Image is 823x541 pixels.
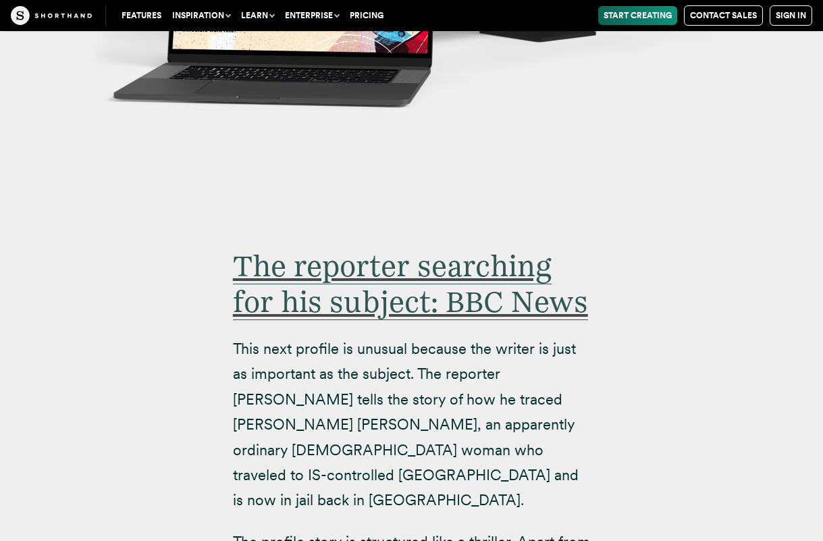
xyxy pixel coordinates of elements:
[684,5,763,26] a: Contact Sales
[770,5,812,26] a: Sign in
[11,6,92,25] img: The Craft
[344,6,389,25] a: Pricing
[233,248,588,320] span: The reporter searching for his subject: BBC News
[280,6,344,25] button: Enterprise
[167,6,236,25] button: Inspiration
[233,248,588,319] a: The reporter searching for his subject: BBC News
[598,6,677,25] a: Start Creating
[236,6,280,25] button: Learn
[116,6,167,25] a: Features
[233,336,591,513] p: This next profile is unusual because the writer is just as important as the subject. The reporter...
